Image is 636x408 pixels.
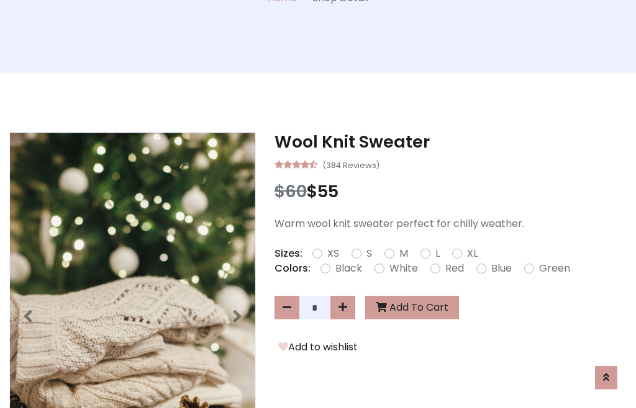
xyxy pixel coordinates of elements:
p: Sizes: [275,246,302,261]
label: Red [445,261,464,276]
label: XL [467,246,478,261]
label: XS [327,246,339,261]
span: 55 [317,180,338,203]
h3: Wool Knit Sweater [275,132,627,152]
p: Warm wool knit sweater perfect for chilly weather. [275,216,627,231]
label: S [366,246,372,261]
label: Blue [491,261,512,276]
p: Colors: [275,261,311,276]
label: Black [335,261,362,276]
span: $60 [275,180,307,203]
label: White [389,261,418,276]
label: M [399,246,408,261]
label: L [435,246,440,261]
h3: $ [275,182,627,202]
button: Add to wishlist [275,339,361,355]
button: Add To Cart [365,296,459,319]
label: Green [539,261,570,276]
small: (384 Reviews) [322,157,379,172]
